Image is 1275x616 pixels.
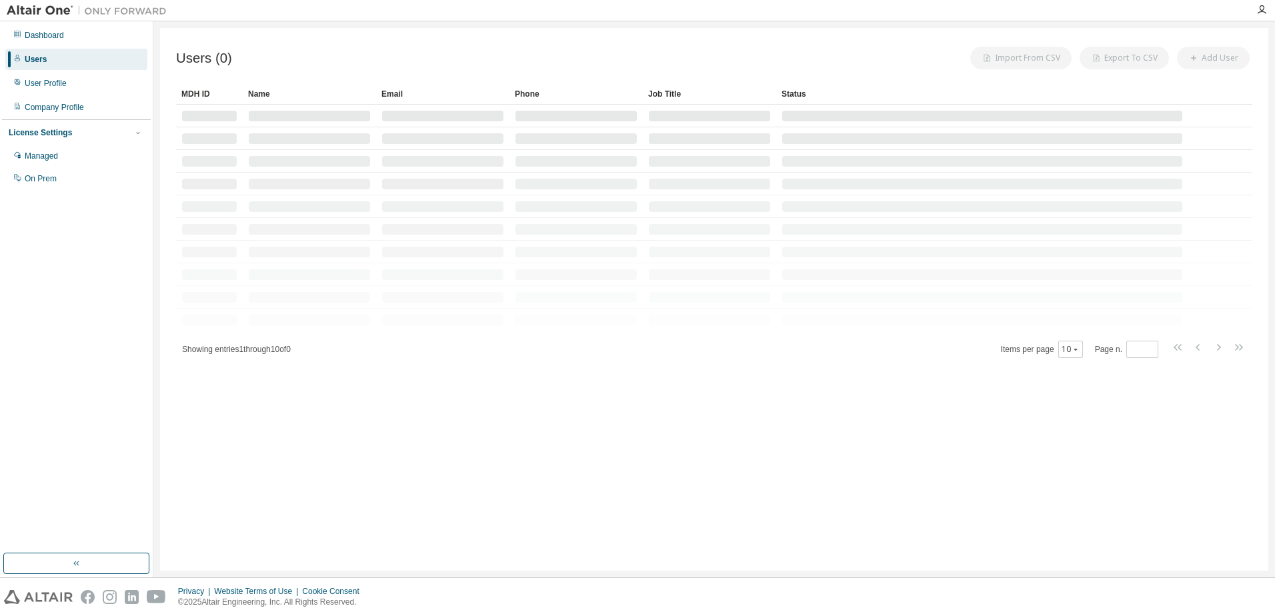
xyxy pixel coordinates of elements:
div: Job Title [648,83,771,105]
span: Items per page [1001,341,1083,358]
div: Phone [515,83,637,105]
div: Privacy [178,586,214,597]
div: Managed [25,151,58,161]
div: On Prem [25,173,57,184]
div: MDH ID [181,83,237,105]
img: altair_logo.svg [4,590,73,604]
div: Website Terms of Use [214,586,302,597]
div: Status [782,83,1183,105]
div: Cookie Consent [302,586,367,597]
img: Altair One [7,4,173,17]
img: facebook.svg [81,590,95,604]
div: Users [25,54,47,65]
img: instagram.svg [103,590,117,604]
p: © 2025 Altair Engineering, Inc. All Rights Reserved. [178,597,367,608]
button: Export To CSV [1080,47,1169,69]
div: Company Profile [25,102,84,113]
img: youtube.svg [147,590,166,604]
button: Import From CSV [970,47,1072,69]
div: License Settings [9,127,72,138]
img: linkedin.svg [125,590,139,604]
span: Users (0) [176,51,232,66]
div: Name [248,83,371,105]
div: Dashboard [25,30,64,41]
div: User Profile [25,78,67,89]
button: 10 [1062,344,1080,355]
span: Page n. [1095,341,1158,358]
button: Add User [1177,47,1250,69]
span: Showing entries 1 through 10 of 0 [182,345,291,354]
div: Email [381,83,504,105]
